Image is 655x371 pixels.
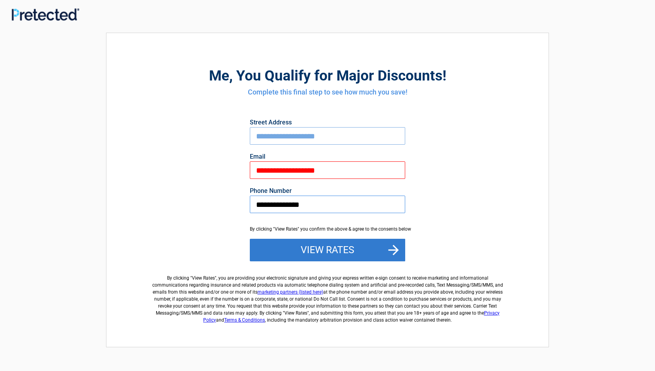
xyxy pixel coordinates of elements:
a: Terms & Conditions [224,317,265,323]
span: View Rates [192,275,215,281]
a: Privacy Policy [203,310,500,323]
h4: Complete this final step to see how much you save! [149,87,506,97]
label: Email [250,154,405,160]
button: View Rates [250,239,405,261]
h2: , You Qualify for Major Discounts! [149,66,506,85]
img: Main Logo [12,8,79,20]
label: Phone Number [250,188,405,194]
span: Me [209,67,229,84]
label: Street Address [250,119,405,126]
a: marketing partners (listed here) [258,289,323,295]
div: By clicking "View Rates" you confirm the above & agree to the consents below [250,226,405,233]
label: By clicking " ", you are providing your electronic signature and giving your express written e-si... [149,268,506,324]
